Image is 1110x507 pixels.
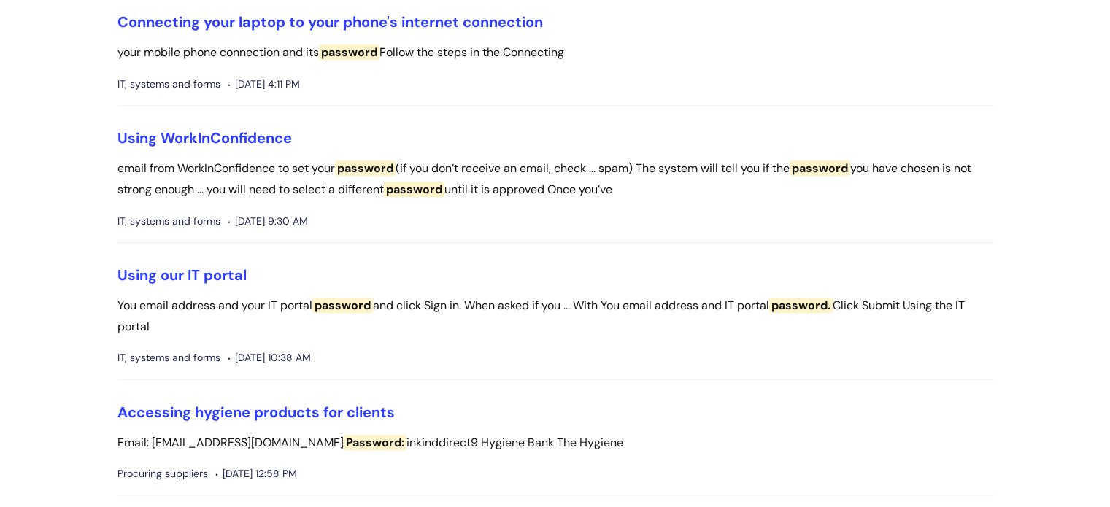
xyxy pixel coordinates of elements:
span: IT, systems and forms [117,75,220,93]
p: your mobile phone connection and its Follow the steps in the Connecting [117,42,993,63]
p: email from WorkInConfidence to set your (if you don’t receive an email, check ... spam) The syste... [117,158,993,201]
a: Using our IT portal [117,266,247,285]
a: Using WorkInConfidence [117,128,292,147]
span: password. [769,298,833,313]
span: [DATE] 12:58 PM [215,465,297,483]
p: Email: [EMAIL_ADDRESS][DOMAIN_NAME] inkinddirect9 Hygiene Bank The Hygiene [117,433,993,454]
span: password [312,298,373,313]
a: Accessing hygiene products for clients [117,403,395,422]
span: IT, systems and forms [117,349,220,367]
span: Procuring suppliers [117,465,208,483]
span: password [384,182,444,197]
span: [DATE] 10:38 AM [228,349,311,367]
span: password [319,44,379,60]
p: You email address and your IT portal and click Sign in. When asked if you ... With You email addr... [117,295,993,338]
span: password [335,160,396,176]
span: [DATE] 9:30 AM [228,212,308,231]
span: Password: [344,435,406,450]
a: Connecting your laptop to your phone's internet connection [117,12,543,31]
span: IT, systems and forms [117,212,220,231]
span: password [790,160,850,176]
span: [DATE] 4:11 PM [228,75,300,93]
